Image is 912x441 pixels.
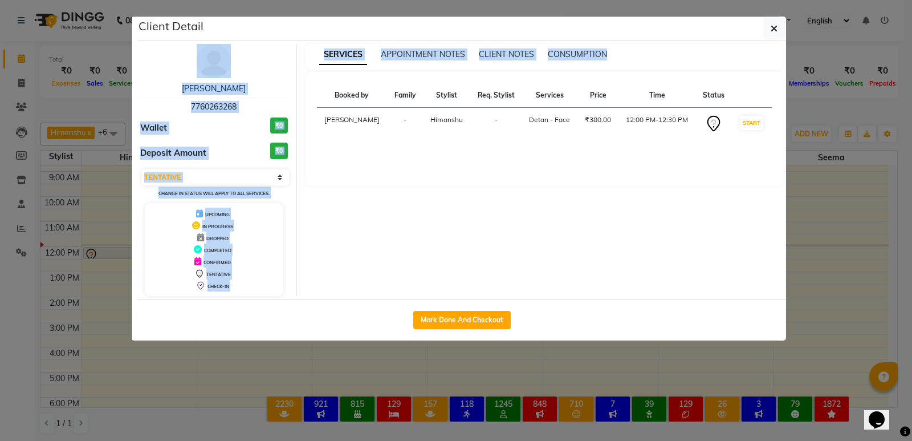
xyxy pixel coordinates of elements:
[864,395,901,430] iframe: chat widget
[387,108,423,140] td: -
[584,115,611,125] div: ₹380.00
[182,83,246,94] a: [PERSON_NAME]
[423,83,470,108] th: Stylist
[740,116,763,130] button: START
[430,115,463,124] span: Himanshu
[140,147,206,160] span: Deposit Amount
[206,272,231,277] span: TENTATIVE
[197,44,231,78] img: avatar
[207,284,229,289] span: CHECK-IN
[577,83,618,108] th: Price
[270,143,288,159] h3: ₹0
[139,18,203,35] h5: Client Detail
[206,236,229,241] span: DROPPED
[204,248,231,253] span: COMPLETED
[528,115,571,125] div: Detan - Face
[470,83,522,108] th: Req. Stylist
[317,108,387,140] td: [PERSON_NAME]
[387,83,423,108] th: Family
[319,44,367,65] span: SERVICES
[140,122,167,135] span: Wallet
[270,118,288,134] h3: ₹0
[202,224,233,229] span: IN PROGRESS
[381,49,465,59] span: APPOINTMENT NOTES
[470,108,522,140] td: -
[618,83,696,108] th: Time
[522,83,577,108] th: Services
[413,311,511,329] button: Mark Done And Checkout
[205,212,230,217] span: UPCOMING
[203,260,231,265] span: CONFIRMED
[695,83,731,108] th: Status
[618,108,696,140] td: 12:00 PM-12:30 PM
[191,102,237,112] span: 7760263268
[479,49,534,59] span: CLIENT NOTES
[158,191,270,196] small: Change in status will apply to all services.
[317,83,387,108] th: Booked by
[548,49,607,59] span: CONSUMPTION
